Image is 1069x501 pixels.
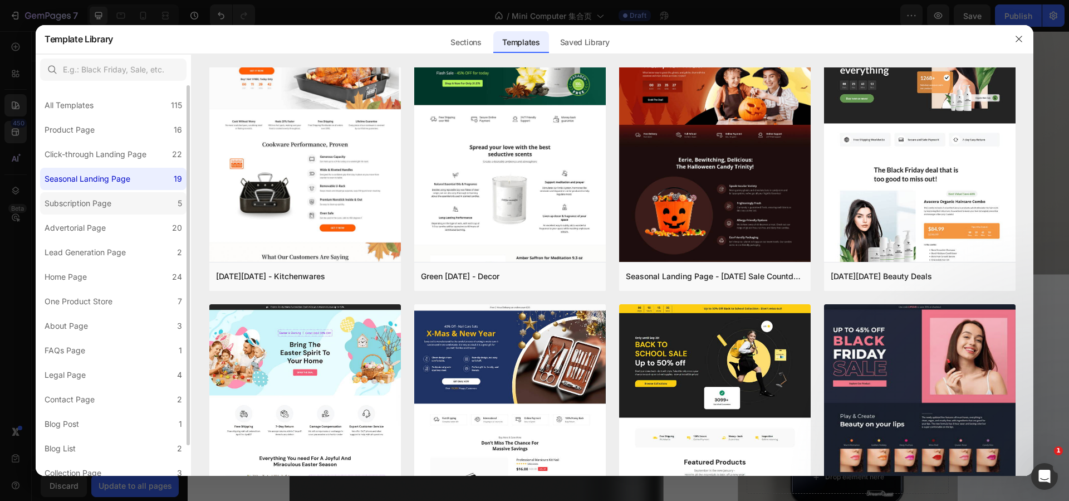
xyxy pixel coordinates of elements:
div: [DATE][DATE] Beauty Deals [831,270,932,283]
div: [DATE][DATE] - Kitchenwares [216,270,325,283]
div: 16 [174,123,182,137]
iframe: Intercom live chat [1031,463,1058,490]
div: Templates [493,31,548,53]
div: Legal Page [45,368,86,382]
div: Sections [442,31,490,53]
div: 2 [177,393,182,406]
div: 3 [177,319,182,333]
div: Subscription Page [45,197,111,210]
div: 2 [177,246,182,259]
div: About Page [45,319,88,333]
div: Home Page [45,270,87,284]
div: 4 [177,368,182,382]
div: Drop element here [638,441,697,450]
div: 1 [179,344,182,357]
div: Blog Post [45,417,79,431]
div: 3 [177,466,182,480]
div: 24 [172,270,182,284]
div: Saved Library [551,31,619,53]
div: FAQs Page [45,344,85,357]
div: Drop element here [299,398,358,407]
div: 5 [178,197,182,210]
div: 19 [174,172,182,186]
div: Green [DATE] - Decor [421,270,499,283]
div: Click-through Landing Page [45,148,146,161]
div: Lead Generation Page [45,246,126,259]
div: Advertorial Page [45,221,106,235]
div: All Templates [45,99,94,112]
div: One Product Store [45,295,112,308]
div: 22 [172,148,182,161]
h2: Template Library [45,25,113,53]
div: 7 [178,295,182,308]
div: 115 [171,99,182,112]
input: E.g.: Black Friday, Sale, etc. [40,59,187,81]
div: Product Page [45,123,95,137]
div: Blog List [45,442,76,455]
div: Seasonal Landing Page - [DATE] Sale Countdown [626,270,804,283]
span: 1 [1054,446,1063,455]
div: 20 [172,221,182,235]
p: Compact yet powerful, fully equipped with front and back ports, Perfectly paired and super flexib... [117,197,765,229]
div: Contact Page [45,393,95,406]
div: Seasonal Landing Page [45,172,130,186]
div: Collection Page [45,466,101,480]
div: 2 [177,442,182,455]
div: 1 [179,417,182,431]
